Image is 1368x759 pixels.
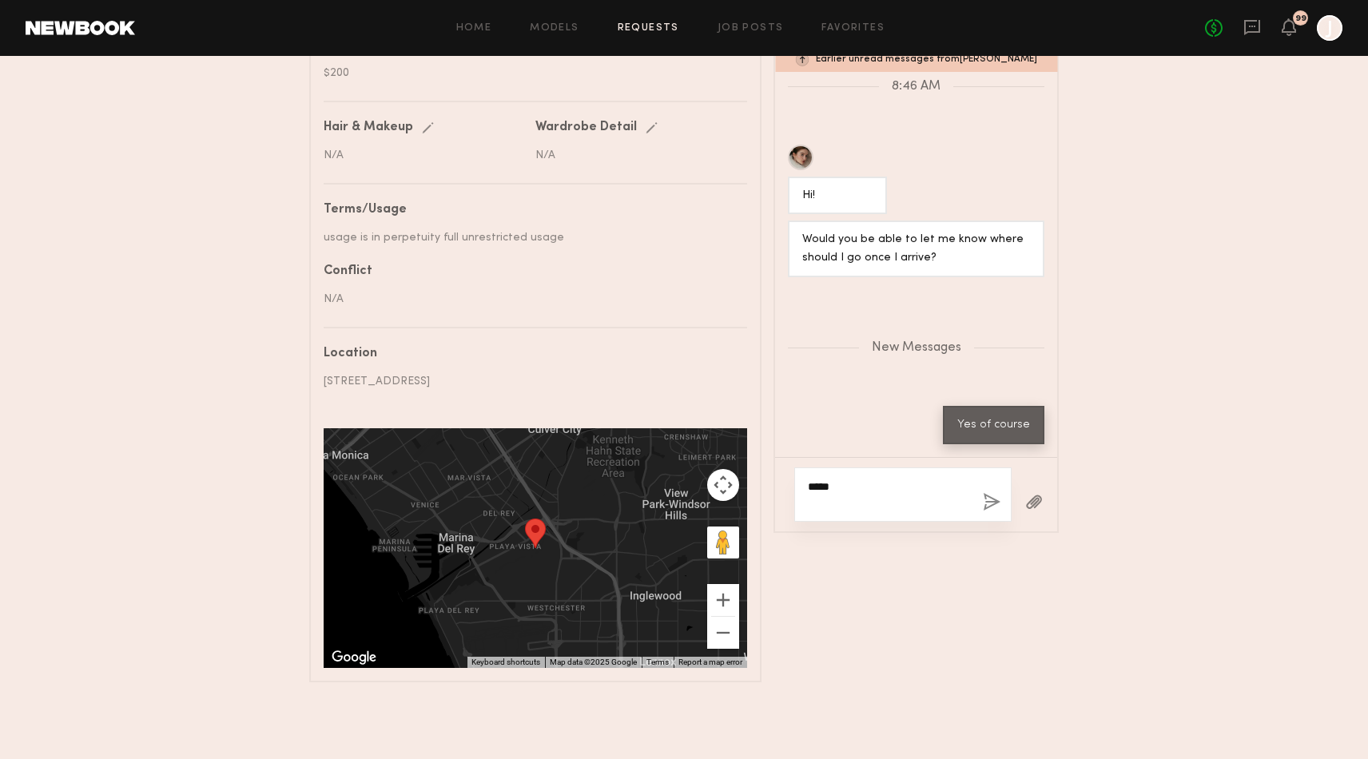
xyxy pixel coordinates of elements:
[821,23,885,34] a: Favorites
[718,23,784,34] a: Job Posts
[324,265,735,278] div: Conflict
[324,65,735,81] div: $200
[957,416,1030,435] div: Yes of course
[456,23,492,34] a: Home
[707,584,739,616] button: Zoom in
[646,658,669,666] a: Terms
[535,147,735,164] div: N/A
[678,658,742,666] a: Report a map error
[802,231,1030,268] div: Would you be able to let me know where should I go once I arrive?
[328,647,380,668] a: Open this area in Google Maps (opens a new window)
[872,341,961,355] span: New Messages
[707,617,739,649] button: Zoom out
[324,373,735,390] div: [STREET_ADDRESS]
[471,657,540,668] button: Keyboard shortcuts
[707,469,739,501] button: Map camera controls
[324,147,523,164] div: N/A
[550,658,637,666] span: Map data ©2025 Google
[324,121,413,134] div: Hair & Makeup
[1317,15,1342,41] a: J
[775,47,1057,72] div: Earlier unread messages from [PERSON_NAME]
[530,23,579,34] a: Models
[324,204,735,217] div: Terms/Usage
[892,80,940,93] span: 8:46 AM
[707,527,739,558] button: Drag Pegman onto the map to open Street View
[802,187,873,205] div: Hi!
[324,291,735,308] div: N/A
[535,121,637,134] div: Wardrobe Detail
[618,23,679,34] a: Requests
[324,348,735,360] div: Location
[328,647,380,668] img: Google
[324,229,735,246] div: usage is in perpetuity full unrestricted usage
[1295,14,1306,23] div: 99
